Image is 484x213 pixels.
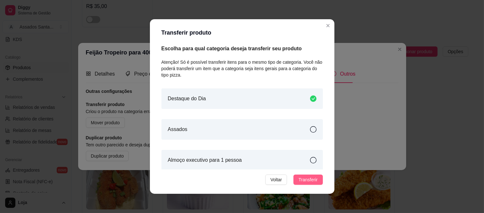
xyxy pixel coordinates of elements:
[299,176,317,183] span: Transferir
[168,126,187,133] article: Assados
[154,23,331,42] header: Transferir produto
[323,20,333,31] button: Close
[168,95,206,102] article: Destaque do Dia
[161,45,323,53] article: Escolha para qual categoria deseja transferir seu produto
[168,156,242,164] article: Almoço executivo para 1 pessoa
[293,175,323,185] button: Transferir
[265,175,287,185] button: Voltar
[161,59,323,78] article: Atenção! Só é possível transferir itens para o mesmo tipo de categoria. Você não poderá transferi...
[270,176,282,183] span: Voltar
